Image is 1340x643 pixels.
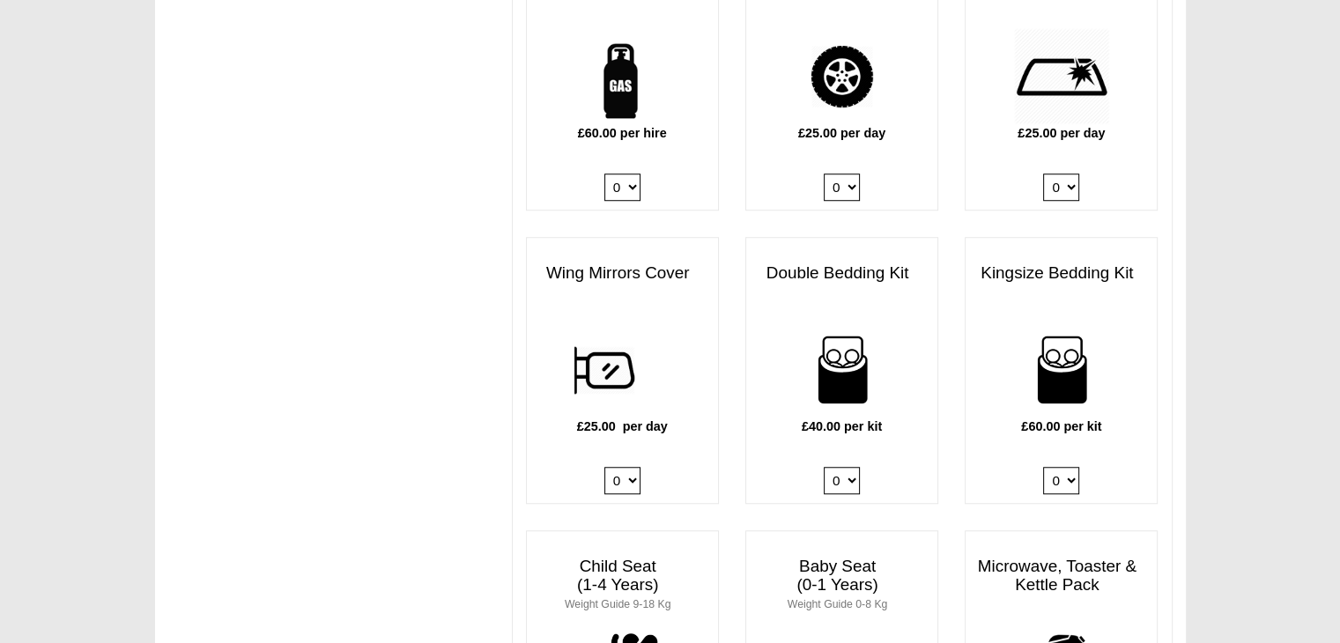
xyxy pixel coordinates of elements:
b: £60.00 per hire [578,126,667,140]
img: bedding-for-two.png [1013,321,1109,418]
h3: Child Seat (1-4 Years) [527,549,718,621]
b: £60.00 per kit [1021,419,1101,433]
b: £25.00 per day [1018,126,1105,140]
h3: Microwave, Toaster & Kettle Pack [966,549,1157,603]
img: tyre.png [794,28,890,124]
b: £25.00 per day [798,126,885,140]
h3: Baby Seat (0-1 Years) [746,549,937,621]
b: £40.00 per kit [802,419,882,433]
small: Weight Guide 9-18 Kg [565,598,670,610]
img: windscreen.png [1013,28,1109,124]
h3: Double Bedding Kit [746,255,937,292]
small: Weight Guide 0-8 Kg [788,598,888,610]
img: gas-bottle.png [574,28,670,124]
h3: Kingsize Bedding Kit [966,255,1157,292]
img: bedding-for-two.png [794,321,890,418]
h3: Wing Mirrors Cover [527,255,718,292]
b: £25.00 per day [577,419,668,433]
img: wing.png [574,321,670,418]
